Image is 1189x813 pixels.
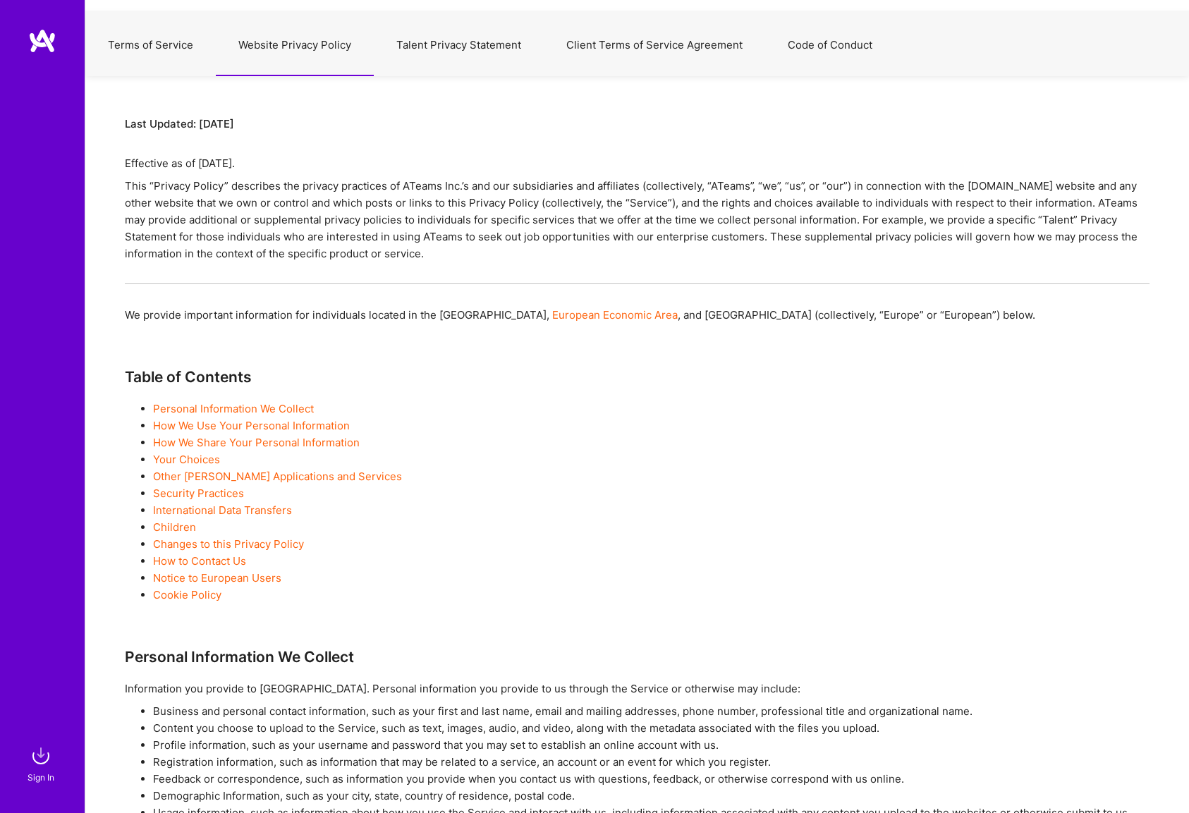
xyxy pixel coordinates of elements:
button: Talent Privacy Statement [374,14,544,76]
button: Code of Conduct [765,14,895,76]
li: Profile information, such as your username and password that you may set to establish an online a... [153,737,1150,754]
a: How to Contact Us [153,554,246,568]
a: sign inSign In [30,742,55,785]
button: Terms of Service [85,14,216,76]
button: Website Privacy Policy [216,14,374,76]
a: Children [153,520,196,534]
li: Business and personal contact information, such as your first and last name, email and mailing ad... [153,703,1150,720]
div: We provide important information for individuals located in the [GEOGRAPHIC_DATA], , and [GEOGRAP... [125,307,1150,324]
a: Changes to this Privacy Policy [153,537,304,551]
div: This “Privacy Policy” describes the privacy practices of ATeams Inc.’s and our subsidiaries and a... [125,178,1150,262]
a: Cookie Policy [153,588,221,601]
a: Security Practices [153,487,244,500]
li: Registration information, such as information that may be related to a service, an account or an ... [153,754,1150,771]
div: Effective as of [DATE]. [125,155,1150,172]
a: European Economic Area [552,308,678,322]
h3: Table of Contents [125,368,1150,386]
button: Client Terms of Service Agreement [544,14,765,76]
a: How We Share Your Personal Information [153,436,360,449]
a: Personal Information We Collect [153,402,314,415]
img: logo [28,28,56,54]
div: Information you provide to [GEOGRAPHIC_DATA]. Personal information you provide to us through the ... [125,680,1150,697]
a: Other [PERSON_NAME] Applications and Services [153,470,402,483]
a: Notice to European Users [153,571,281,585]
a: International Data Transfers [153,503,292,517]
img: sign in [27,742,55,770]
div: Personal Information We Collect [125,648,1150,666]
div: Last Updated: [DATE] [125,116,1150,133]
a: How We Use Your Personal Information [153,419,350,432]
li: Content you choose to upload to the Service, such as text, images, audio, and video, along with t... [153,720,1150,737]
li: Demographic Information, such as your city, state, country of residence, postal code. [153,788,1150,805]
div: Sign In [28,770,54,785]
a: Your Choices [153,453,220,466]
li: Feedback or correspondence, such as information you provide when you contact us with questions, f... [153,771,1150,788]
